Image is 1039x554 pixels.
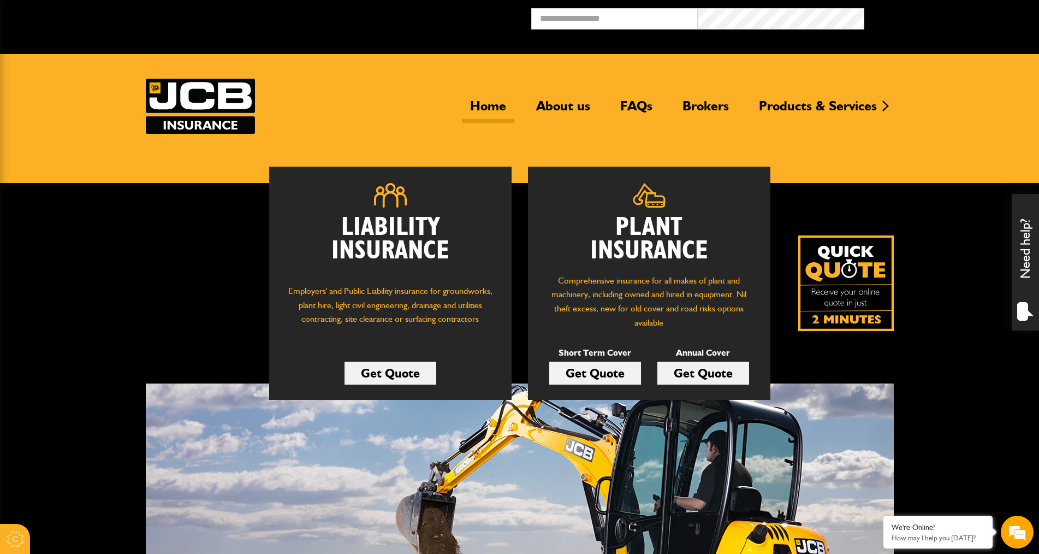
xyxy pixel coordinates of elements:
img: Quick Quote [798,235,894,331]
a: FAQs [612,98,661,123]
h2: Plant Insurance [544,216,754,263]
a: JCB Insurance Services [146,79,255,134]
a: About us [528,98,598,123]
p: Short Term Cover [549,346,641,360]
a: Get your insurance quote isn just 2-minutes [798,235,894,331]
a: Get Quote [657,362,749,385]
a: Home [462,98,514,123]
img: JCB Insurance Services logo [146,79,255,134]
p: Employers' and Public Liability insurance for groundworks, plant hire, light civil engineering, d... [286,284,495,337]
a: Brokers [674,98,737,123]
div: Need help? [1012,194,1039,331]
h2: Liability Insurance [286,216,495,274]
p: How may I help you today? [892,534,984,542]
button: Broker Login [864,8,1031,25]
a: Get Quote [549,362,641,385]
p: Comprehensive insurance for all makes of plant and machinery, including owned and hired in equipm... [544,274,754,329]
a: Products & Services [751,98,885,123]
a: Get Quote [345,362,436,385]
p: Annual Cover [657,346,749,360]
div: We're Online! [892,523,984,532]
